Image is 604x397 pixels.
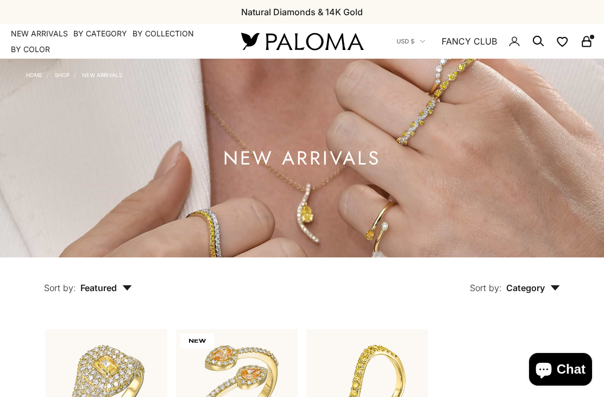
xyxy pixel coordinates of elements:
[397,36,414,46] span: USD $
[223,152,381,165] h1: NEW ARRIVALS
[442,34,497,48] a: FANCY CLUB
[26,72,42,78] a: Home
[470,282,502,293] span: Sort by:
[241,5,363,19] p: Natural Diamonds & 14K Gold
[397,36,425,46] button: USD $
[526,353,595,388] inbox-online-store-chat: Shopify online store chat
[180,333,214,349] span: NEW
[44,282,76,293] span: Sort by:
[397,24,593,59] nav: Secondary navigation
[26,70,122,78] nav: Breadcrumb
[506,282,560,293] span: Category
[80,282,132,293] span: Featured
[19,257,157,303] button: Sort by: Featured
[445,257,585,303] button: Sort by: Category
[82,72,122,78] a: NEW ARRIVALS
[11,44,50,55] summary: By Color
[55,72,70,78] a: Shop
[11,28,215,55] nav: Primary navigation
[11,28,68,39] a: NEW ARRIVALS
[73,28,127,39] summary: By Category
[133,28,194,39] summary: By Collection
